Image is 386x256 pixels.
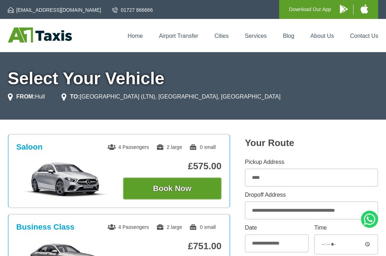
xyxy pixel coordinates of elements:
a: Blog [283,33,294,39]
a: Services [245,33,267,39]
label: Dropoff Address [245,192,378,198]
a: 01727 866666 [112,6,153,14]
h2: Your Route [245,137,378,149]
p: Download Our App [289,5,331,14]
button: Book Now [123,177,222,200]
label: Time [314,225,378,231]
a: Airport Transfer [159,33,198,39]
span: 2 large [156,224,182,230]
span: 0 small [189,224,216,230]
img: A1 Taxis St Albans LTD [8,27,72,42]
a: About Us [310,33,334,39]
img: A1 Taxis Android App [340,5,348,14]
span: 4 Passengers [108,224,149,230]
h1: Select Your Vehicle [8,70,378,87]
span: 0 small [189,144,216,150]
span: 4 Passengers [108,144,149,150]
li: Hull [8,92,45,101]
a: Contact Us [350,33,378,39]
label: Date [245,225,309,231]
a: Cities [214,33,229,39]
li: [GEOGRAPHIC_DATA] (LTN), [GEOGRAPHIC_DATA], [GEOGRAPHIC_DATA] [61,92,281,101]
a: Home [128,33,143,39]
p: £575.00 [123,161,222,172]
a: [EMAIL_ADDRESS][DOMAIN_NAME] [8,6,101,14]
label: Pickup Address [245,159,378,165]
span: 2 large [156,144,182,150]
strong: TO: [70,94,80,100]
strong: FROM: [16,94,35,100]
h3: Business Class [16,222,75,232]
p: £751.00 [123,241,222,252]
img: Saloon [16,162,115,197]
img: A1 Taxis iPhone App [361,4,368,14]
h3: Saloon [16,142,43,152]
